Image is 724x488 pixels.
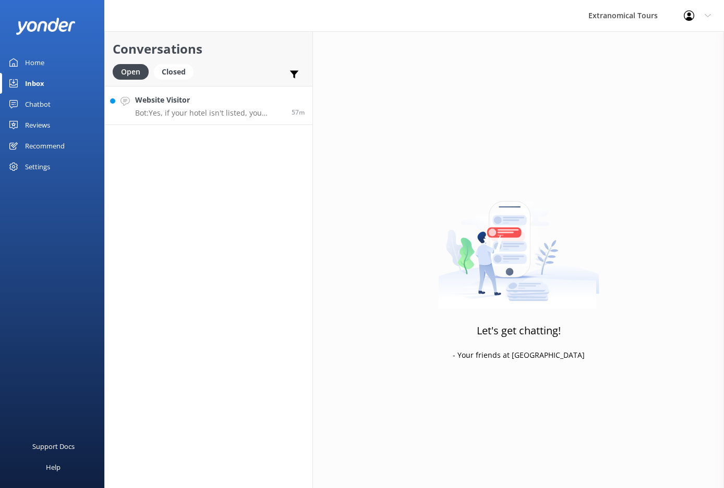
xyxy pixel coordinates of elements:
h2: Conversations [113,39,305,59]
div: Chatbot [25,94,51,115]
div: Recommend [25,135,65,156]
a: Website VisitorBot:Yes, if your hotel isn't listed, you would need to travel to a designated pick... [105,86,312,125]
div: Open [113,64,149,80]
h4: Website Visitor [135,94,284,106]
div: Settings [25,156,50,177]
img: artwork of a man stealing a conversation from at giant smartphone [438,179,599,309]
div: Inbox [25,73,44,94]
p: - Your friends at [GEOGRAPHIC_DATA] [453,349,585,361]
img: yonder-white-logo.png [16,18,76,35]
p: Bot: Yes, if your hotel isn't listed, you would need to travel to a designated pick-up location o... [135,108,284,118]
div: Support Docs [32,436,75,457]
a: Open [113,66,154,77]
div: Help [46,457,61,478]
h3: Let's get chatting! [477,322,561,339]
span: Sep 16 2025 09:48am (UTC -07:00) America/Tijuana [292,108,305,117]
div: Home [25,52,44,73]
div: Closed [154,64,194,80]
a: Closed [154,66,199,77]
div: Reviews [25,115,50,135]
